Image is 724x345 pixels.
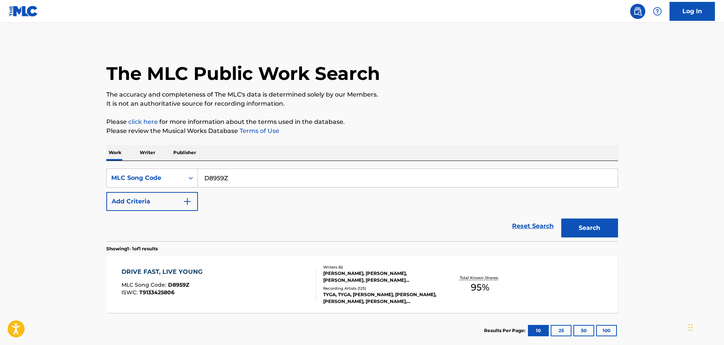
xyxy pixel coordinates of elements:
div: Drag [688,316,693,339]
button: 100 [596,325,617,336]
iframe: Chat Widget [686,309,724,345]
img: search [633,7,642,16]
button: 50 [573,325,594,336]
a: Log In [670,2,715,21]
p: It is not an authoritative source for recording information. [106,99,618,108]
div: DRIVE FAST, LIVE YOUNG [121,267,206,276]
a: Reset Search [508,218,557,234]
span: ISWC : [121,289,139,296]
p: Writer [137,145,157,161]
p: Work [106,145,124,161]
button: 10 [528,325,549,336]
div: Help [650,4,665,19]
p: Please for more information about the terms used in the database. [106,117,618,126]
p: Please review the Musical Works Database [106,126,618,136]
p: Showing 1 - 1 of 1 results [106,245,158,252]
span: 95 % [471,281,489,294]
span: T9133425806 [139,289,174,296]
img: 9d2ae6d4665cec9f34b9.svg [183,197,192,206]
img: help [653,7,662,16]
p: Publisher [171,145,198,161]
a: DRIVE FAST, LIVE YOUNGMLC Song Code:D8959ZISWC:T9133425806Writers (6)[PERSON_NAME], [PERSON_NAME]... [106,256,618,313]
div: Writers ( 6 ) [323,264,438,270]
form: Search Form [106,169,618,241]
a: click here [128,118,158,125]
a: Public Search [630,4,645,19]
p: Results Per Page: [484,327,527,334]
span: MLC Song Code : [121,281,168,288]
p: Total Known Shares: [460,275,500,281]
a: Terms of Use [238,127,279,134]
h1: The MLC Public Work Search [106,62,380,85]
img: MLC Logo [9,6,38,17]
div: [PERSON_NAME], [PERSON_NAME], [PERSON_NAME], [PERSON_NAME] [PERSON_NAME], [PERSON_NAME], [PERSON_... [323,270,438,284]
div: TYGA, TYGA, [PERSON_NAME], [PERSON_NAME], [PERSON_NAME], [PERSON_NAME], [PERSON_NAME], TYGA [323,291,438,305]
button: 25 [551,325,571,336]
button: Search [561,219,618,237]
p: The accuracy and completeness of The MLC's data is determined solely by our Members. [106,90,618,99]
div: MLC Song Code [111,173,179,183]
div: Recording Artists ( 125 ) [323,286,438,291]
button: Add Criteria [106,192,198,211]
span: D8959Z [168,281,189,288]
